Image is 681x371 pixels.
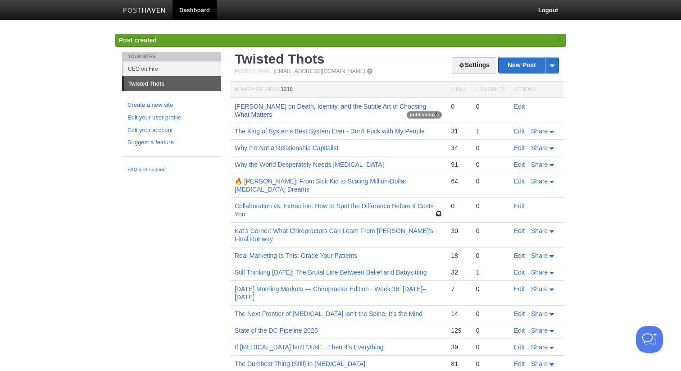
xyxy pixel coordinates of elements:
a: 1 [476,269,480,276]
div: 32 [451,268,467,276]
a: Twisted Thots [235,51,324,66]
th: Homepage Views [230,82,446,98]
div: 18 [451,252,467,260]
span: Share [531,344,548,351]
span: Share [531,285,548,293]
a: The King of Systems Best System Ever - Don't Fuck with My People [235,128,425,135]
a: Edit [514,252,525,259]
a: Edit [514,144,525,151]
a: The Dumbest Thing (Still) in [MEDICAL_DATA] [235,360,365,367]
a: The Next Frontier of [MEDICAL_DATA] Isn’t the Spine, It’s the Mind [235,310,422,317]
div: 0 [476,102,505,110]
a: Still Thinking [DATE]: The Brutal Line Between Belief and Babysitting [235,269,427,276]
li: Your Sites [122,52,221,61]
a: Edit [514,128,525,135]
div: 0 [451,202,467,210]
a: Edit [514,161,525,168]
a: Edit [514,178,525,185]
span: Share [531,128,548,135]
span: Post created [119,37,157,44]
a: Edit your user profile [127,113,216,123]
div: 0 [476,326,505,334]
div: 64 [451,177,467,185]
span: Share [531,161,548,168]
span: Share [531,227,548,234]
div: 0 [476,227,505,235]
div: 0 [476,310,505,318]
a: Twisted Thots [124,77,221,91]
span: Share [531,327,548,334]
div: 7 [451,285,467,293]
div: 129 [451,326,467,334]
a: Edit [514,344,525,351]
span: 1210 [281,86,293,92]
div: 0 [476,360,505,368]
a: Settings [452,57,496,74]
span: Share [531,252,548,259]
span: Share [531,144,548,151]
div: 0 [476,285,505,293]
a: Edit [514,285,525,293]
div: 91 [451,160,467,169]
th: Views [446,82,471,98]
div: 81 [451,360,467,368]
a: Edit [514,327,525,334]
div: 34 [451,144,467,152]
a: Edit your account [127,126,216,135]
span: Post by Email [235,69,272,74]
a: × [555,34,563,45]
a: State of the DC Pipeline 2025 [235,327,318,334]
div: 39 [451,343,467,351]
span: Share [531,269,548,276]
a: Real Marketing Is This: Grade Your Patients [235,252,357,259]
th: Actions [509,82,563,98]
a: New Post [499,57,558,73]
a: Edit [514,269,525,276]
a: Create a new site [127,101,216,110]
th: Comments [472,82,509,98]
a: [PERSON_NAME] on Death, Identity, and the Subtle Art of Choosing What Matters [235,103,426,118]
a: Edit [514,103,525,110]
div: 30 [451,227,467,235]
a: Edit [514,227,525,234]
a: 1 [476,128,480,135]
img: loading-tiny-gray.gif [435,113,439,117]
a: If [MEDICAL_DATA] Isn’t “Just”…Then It’s Everything [235,344,384,351]
div: 0 [476,177,505,185]
div: 0 [476,252,505,260]
span: Share [531,178,548,185]
a: CEO on Fire [123,61,221,76]
a: FAQ and Support [127,166,216,174]
a: Edit [514,202,525,210]
div: 31 [451,127,467,135]
span: Share [531,310,548,317]
a: [EMAIL_ADDRESS][DOMAIN_NAME] [274,68,365,74]
div: 0 [476,160,505,169]
iframe: Help Scout Beacon - Open [636,326,663,353]
div: 14 [451,310,467,318]
div: 0 [476,202,505,210]
img: Posthaven-bar [123,8,166,14]
div: 0 [476,144,505,152]
a: Suggest a feature [127,138,216,147]
a: Edit [514,360,525,367]
div: 0 [476,343,505,351]
a: Kat’s Corner: What Chiropractors Can Learn From [PERSON_NAME]’s Final Runway [235,227,433,243]
a: Collaboration vs. Extraction: How to Spot the Difference Before It Costs You [235,202,434,218]
a: Why the World Desperately Needs [MEDICAL_DATA] [235,161,384,168]
span: Share [531,360,548,367]
a: [DATE] Morning Markets — Chiropractor Edition - Week 36: [DATE]–[DATE] [235,285,426,301]
span: publishing [407,111,442,119]
a: Why I’m Not a Relationship Capitalist [235,144,338,151]
a: Edit [514,310,525,317]
div: 0 [451,102,467,110]
a: 🔥 [PERSON_NAME]: From Sick Kid to Scaling Million-Dollar [MEDICAL_DATA] Dreams [235,178,406,193]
